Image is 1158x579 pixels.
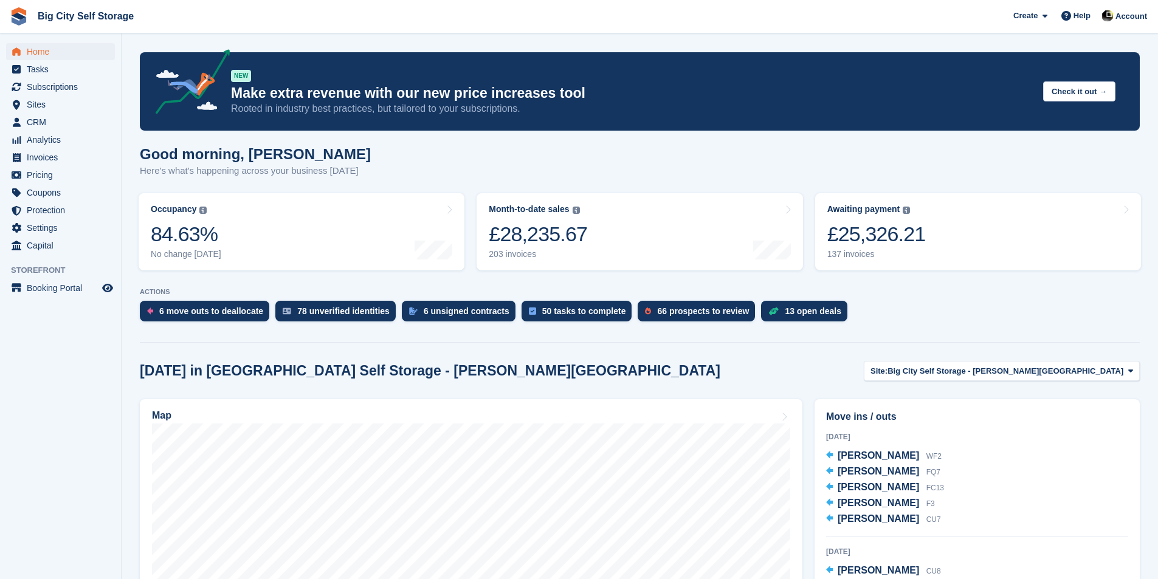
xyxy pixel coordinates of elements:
h1: Good morning, [PERSON_NAME] [140,146,371,162]
span: CU7 [926,515,941,524]
span: Create [1013,10,1038,22]
span: [PERSON_NAME] [838,466,919,476]
span: Pricing [27,166,100,183]
h2: Move ins / outs [826,409,1128,424]
a: 6 unsigned contracts [402,301,522,327]
span: [PERSON_NAME] [838,498,919,508]
div: Occupancy [151,204,196,214]
a: menu [6,237,115,254]
span: FC13 [926,484,944,492]
span: FQ7 [926,468,940,476]
a: [PERSON_NAME] CU8 [826,563,941,579]
span: F3 [926,499,935,508]
p: Rooted in industry best practices, but tailored to your subscriptions. [231,102,1033,115]
span: Booking Portal [27,279,100,296]
div: 66 prospects to review [657,306,749,316]
span: [PERSON_NAME] [838,450,919,461]
span: Subscriptions [27,78,100,95]
p: Here's what's happening across your business [DATE] [140,164,371,178]
div: 6 move outs to deallocate [159,306,263,316]
a: 50 tasks to complete [522,301,638,327]
div: Awaiting payment [827,204,900,214]
a: menu [6,166,115,183]
span: Big City Self Storage - [PERSON_NAME][GEOGRAPHIC_DATA] [887,365,1123,377]
img: verify_identity-adf6edd0f0f0b5bbfe63781bf79b02c33cf7c696d77639b501bdc392416b5a36.svg [283,307,291,315]
img: contract_signature_icon-13c848040528278c33f63329250d36e43548de30e8caae1d1a13099fd9432cc5.svg [409,307,418,315]
div: £25,326.21 [827,222,926,247]
a: Month-to-date sales £28,235.67 203 invoices [477,193,802,270]
a: menu [6,219,115,236]
a: Big City Self Storage [33,6,139,26]
a: [PERSON_NAME] CU7 [826,512,941,527]
span: Account [1115,10,1147,22]
a: [PERSON_NAME] FC13 [826,480,944,496]
a: menu [6,78,115,95]
span: Protection [27,202,100,219]
span: Sites [27,96,100,113]
p: Make extra revenue with our new price increases tool [231,84,1033,102]
div: 13 open deals [785,306,841,316]
span: Home [27,43,100,60]
a: menu [6,279,115,296]
span: Settings [27,219,100,236]
img: deal-1b604bf984904fb50ccaf53a9ad4b4a5d6e5aea283cecdc64d6e3604feb123c2.svg [768,307,779,315]
a: menu [6,149,115,166]
button: Site: Big City Self Storage - [PERSON_NAME][GEOGRAPHIC_DATA] [864,361,1140,381]
span: Site: [870,365,887,377]
img: icon-info-grey-7440780725fd019a000dd9b08b2336e03edf1995a4989e88bcd33f0948082b44.svg [573,207,580,214]
span: Coupons [27,184,100,201]
span: CU8 [926,567,941,575]
div: [DATE] [826,431,1128,442]
img: task-75834270c22a3079a89374b754ae025e5fb1db73e45f91037f5363f120a921f8.svg [529,307,536,315]
a: Awaiting payment £25,326.21 137 invoices [815,193,1141,270]
span: Help [1074,10,1091,22]
div: [DATE] [826,546,1128,557]
h2: [DATE] in [GEOGRAPHIC_DATA] Self Storage - [PERSON_NAME][GEOGRAPHIC_DATA] [140,363,720,379]
a: Preview store [100,281,115,295]
div: 203 invoices [489,249,587,259]
a: menu [6,184,115,201]
a: menu [6,61,115,78]
div: £28,235.67 [489,222,587,247]
a: [PERSON_NAME] F3 [826,496,935,512]
span: Storefront [11,264,121,276]
span: Analytics [27,131,100,148]
img: price-adjustments-announcement-icon-8257ccfd72463d97f412b2fc003d46551f7dbcb40ab6d574587a9cd5c0d94... [145,49,230,118]
img: Patrick Nevin [1101,10,1114,22]
img: stora-icon-8386f47178a22dfd0bd8f6a31ec36ba5ce8667c1dd55bd0f319d3a0aa187defe.svg [10,7,28,26]
a: menu [6,114,115,131]
a: [PERSON_NAME] WF2 [826,448,942,464]
img: prospect-51fa495bee0391a8d652442698ab0144808aea92771e9ea1ae160a38d050c398.svg [645,307,651,315]
h2: Map [152,410,171,421]
a: Occupancy 84.63% No change [DATE] [139,193,464,270]
span: [PERSON_NAME] [838,565,919,575]
div: 78 unverified identities [297,306,390,316]
a: menu [6,43,115,60]
a: menu [6,202,115,219]
span: CRM [27,114,100,131]
a: menu [6,96,115,113]
div: 137 invoices [827,249,926,259]
a: 66 prospects to review [638,301,761,327]
div: No change [DATE] [151,249,221,259]
a: menu [6,131,115,148]
span: [PERSON_NAME] [838,513,919,524]
a: 13 open deals [761,301,853,327]
span: Invoices [27,149,100,166]
p: ACTIONS [140,288,1140,296]
img: move_outs_to_deallocate_icon-f764333ba52eb49d3ac5e1228854f67142a1ed5810a6f6cc68b1a99e826820c5.svg [147,307,153,315]
button: Check it out → [1043,81,1115,101]
div: 84.63% [151,222,221,247]
img: icon-info-grey-7440780725fd019a000dd9b08b2336e03edf1995a4989e88bcd33f0948082b44.svg [199,207,207,214]
div: 50 tasks to complete [542,306,626,316]
span: [PERSON_NAME] [838,482,919,492]
span: Capital [27,237,100,254]
a: 6 move outs to deallocate [140,301,275,327]
a: [PERSON_NAME] FQ7 [826,464,940,480]
span: Tasks [27,61,100,78]
div: 6 unsigned contracts [424,306,509,316]
img: icon-info-grey-7440780725fd019a000dd9b08b2336e03edf1995a4989e88bcd33f0948082b44.svg [903,207,910,214]
a: 78 unverified identities [275,301,402,327]
div: NEW [231,70,251,82]
div: Month-to-date sales [489,204,569,214]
